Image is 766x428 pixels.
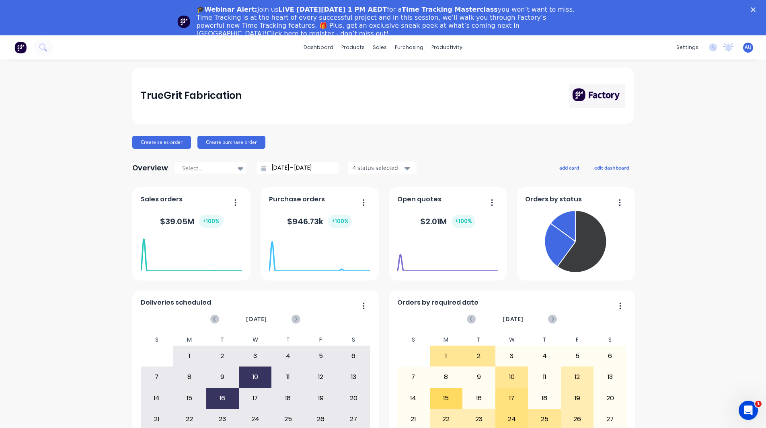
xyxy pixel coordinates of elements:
div: 19 [305,388,337,408]
div: T [462,334,495,346]
div: S [337,334,370,346]
span: 1 [755,401,762,407]
b: LIVE [DATE][DATE] 1 PM AEDT [278,6,387,13]
button: 4 status selected [348,162,417,174]
div: T [528,334,561,346]
div: 17 [496,388,528,408]
img: Profile image for Team [177,15,190,28]
div: F [561,334,594,346]
div: 1 [430,346,462,366]
button: Create sales order [132,136,191,149]
div: 3 [496,346,528,366]
img: Factory [14,41,27,53]
div: W [239,334,272,346]
div: 7 [141,367,173,387]
div: 3 [239,346,271,366]
div: M [173,334,206,346]
iframe: Intercom live chat [739,401,758,420]
div: 19 [561,388,593,408]
div: 1 [174,346,206,366]
div: Overview [132,160,168,176]
div: 15 [174,388,206,408]
div: sales [369,41,391,53]
div: 16 [463,388,495,408]
div: 2 [206,346,238,366]
div: 15 [430,388,462,408]
button: add card [554,162,584,173]
div: TrueGrit Fabrication [141,88,242,104]
div: 20 [594,388,626,408]
div: 10 [496,367,528,387]
div: 13 [594,367,626,387]
div: 6 [594,346,626,366]
div: settings [672,41,702,53]
div: purchasing [391,41,427,53]
div: 16 [206,388,238,408]
div: 12 [305,367,337,387]
div: 9 [206,367,238,387]
span: Open quotes [397,195,442,204]
div: 18 [528,388,561,408]
div: $ 946.73k [287,215,352,228]
div: 8 [430,367,462,387]
div: F [304,334,337,346]
div: 10 [239,367,271,387]
div: 4 [272,346,304,366]
div: 4 status selected [353,164,403,172]
div: products [337,41,369,53]
div: 20 [337,388,370,408]
div: 11 [272,367,304,387]
button: edit dashboard [589,162,634,173]
div: 17 [239,388,271,408]
span: Orders by status [525,195,582,204]
span: Sales orders [141,195,183,204]
div: W [495,334,528,346]
span: [DATE] [246,315,267,324]
div: 2 [463,346,495,366]
span: AU [745,44,752,51]
b: Time Tracking Masterclass [402,6,498,13]
a: Click here to register - don’t miss out! [267,30,389,37]
div: 9 [463,367,495,387]
div: 4 [528,346,561,366]
div: + 100 % [328,215,352,228]
div: S [140,334,173,346]
div: S [397,334,430,346]
div: 6 [337,346,370,366]
div: 11 [528,367,561,387]
button: Create purchase order [197,136,265,149]
div: M [430,334,463,346]
span: [DATE] [503,315,524,324]
div: Join us for a you won’t want to miss. Time Tracking is at the heart of every successful project a... [197,6,576,38]
div: + 100 % [452,215,475,228]
div: $ 2.01M [420,215,475,228]
div: $ 39.05M [160,215,223,228]
span: Deliveries scheduled [141,298,211,307]
img: TrueGrit Fabrication [569,84,625,108]
div: T [206,334,239,346]
div: 5 [305,346,337,366]
div: 5 [561,346,593,366]
div: T [271,334,304,346]
b: 🎓Webinar Alert: [197,6,257,13]
div: 18 [272,388,304,408]
div: 8 [174,367,206,387]
div: + 100 % [199,215,223,228]
span: Orders by required date [397,298,478,307]
div: 7 [397,367,429,387]
div: 12 [561,367,593,387]
div: 14 [397,388,429,408]
div: 14 [141,388,173,408]
div: S [593,334,626,346]
a: dashboard [300,41,337,53]
span: Purchase orders [269,195,325,204]
div: productivity [427,41,466,53]
div: Close [751,7,759,12]
div: 13 [337,367,370,387]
